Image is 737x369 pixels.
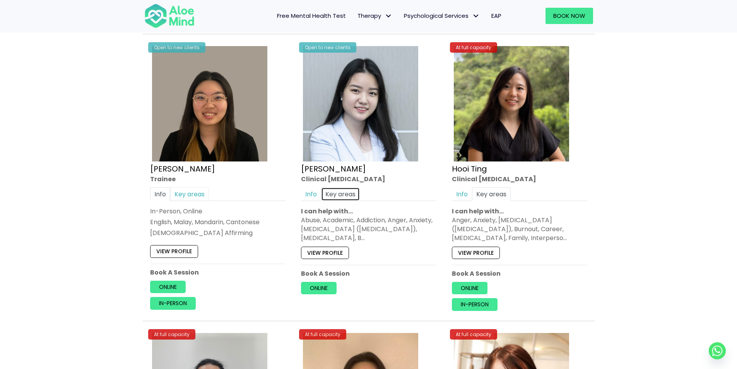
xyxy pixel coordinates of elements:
a: In-person [150,297,196,309]
p: I can help with… [452,207,587,216]
div: At full capacity [450,42,497,53]
a: Online [301,282,337,294]
a: [PERSON_NAME] [301,163,366,174]
div: At full capacity [299,329,346,340]
div: Open to new clients [148,42,205,53]
div: [DEMOGRAPHIC_DATA] Affirming [150,228,286,237]
div: Open to new clients [299,42,356,53]
a: Info [301,187,321,201]
a: View profile [452,247,500,259]
span: EAP [491,12,501,20]
span: Book Now [553,12,585,20]
a: Key areas [170,187,209,201]
a: Info [452,187,472,201]
p: English, Malay, Mandarin, Cantonese [150,218,286,227]
div: Abuse, Academic, Addiction, Anger, Anxiety, [MEDICAL_DATA] ([MEDICAL_DATA]), [MEDICAL_DATA], B… [301,216,436,243]
div: At full capacity [148,329,195,340]
a: Whatsapp [709,342,726,359]
span: Psychological Services [404,12,480,20]
span: Free Mental Health Test [277,12,346,20]
a: Online [452,282,487,294]
p: Book A Session [301,269,436,278]
a: View profile [150,245,198,257]
div: Anger, Anxiety, [MEDICAL_DATA] ([MEDICAL_DATA]), Burnout, Career, [MEDICAL_DATA], Family, Interpe... [452,216,587,243]
nav: Menu [205,8,507,24]
div: In-Person, Online [150,207,286,216]
p: Book A Session [452,269,587,278]
div: Clinical [MEDICAL_DATA] [452,174,587,183]
a: EAP [486,8,507,24]
span: Therapy [357,12,392,20]
a: Online [150,281,186,293]
img: Aloe mind Logo [144,3,195,29]
div: Trainee [150,174,286,183]
img: Yen Li Clinical Psychologist [303,46,418,161]
p: Book A Session [150,268,286,277]
a: [PERSON_NAME] [150,163,215,174]
a: Key areas [472,187,511,201]
div: At full capacity [450,329,497,340]
div: Clinical [MEDICAL_DATA] [301,174,436,183]
a: Book Now [545,8,593,24]
a: Hooi Ting [452,163,487,174]
a: Info [150,187,170,201]
span: Psychological Services: submenu [470,10,482,22]
a: Key areas [321,187,360,201]
img: Profile – Xin Yi [152,46,267,161]
a: In-person [452,298,498,311]
span: Therapy: submenu [383,10,394,22]
p: I can help with… [301,207,436,216]
a: View profile [301,247,349,259]
a: Free Mental Health Test [271,8,352,24]
img: Hooi ting Clinical Psychologist [454,46,569,161]
a: Psychological ServicesPsychological Services: submenu [398,8,486,24]
a: TherapyTherapy: submenu [352,8,398,24]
